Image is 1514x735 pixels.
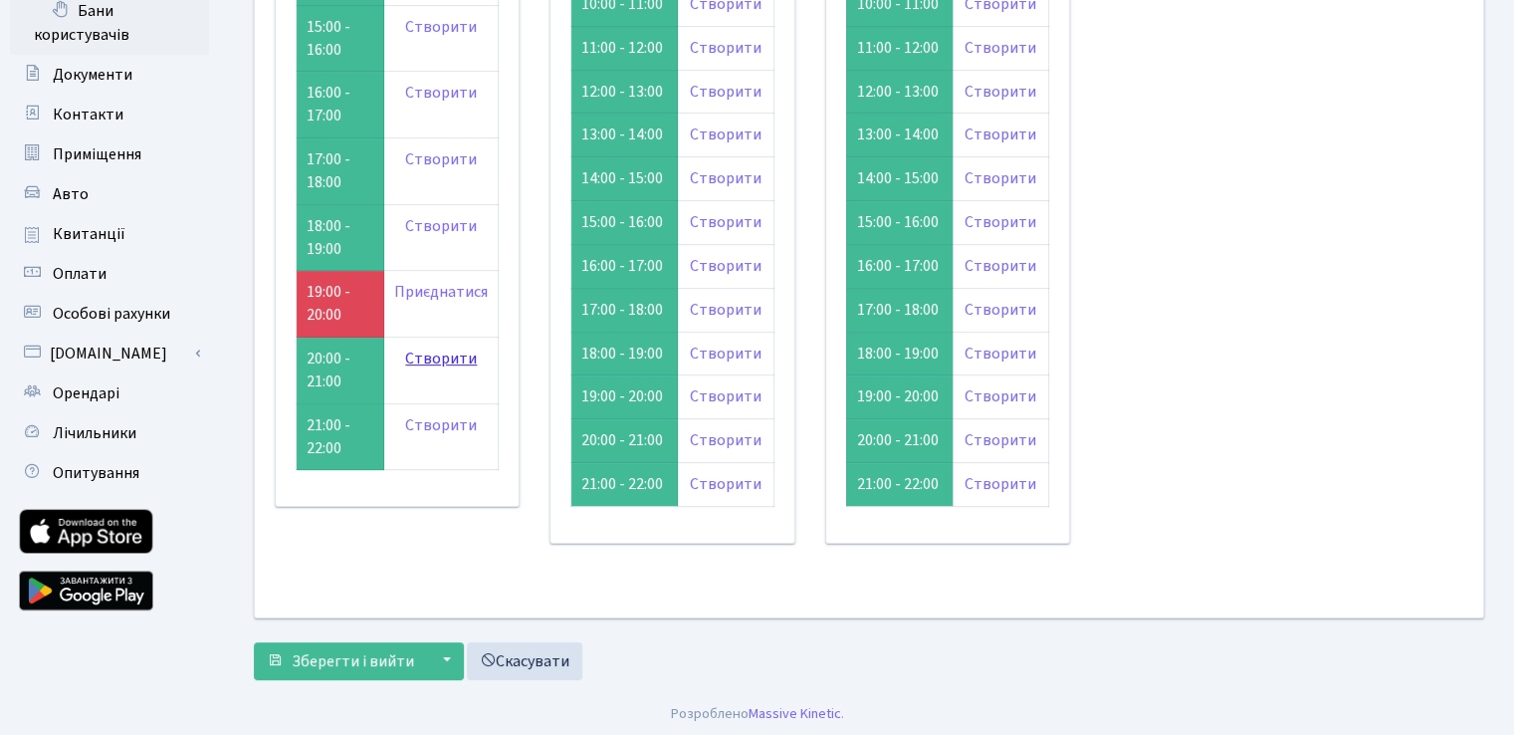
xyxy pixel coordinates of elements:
span: Документи [53,64,132,86]
a: Створити [965,123,1036,145]
span: Оплати [53,263,107,285]
a: Створити [690,211,761,233]
td: 18:00 - 19:00 [571,332,678,375]
div: Розроблено . [671,703,844,725]
a: 19:00 - 20:00 [307,281,350,326]
span: Опитування [53,462,139,484]
a: Створити [965,211,1036,233]
td: 17:00 - 18:00 [846,288,953,332]
a: Оплати [10,254,209,294]
a: Створити [690,343,761,365]
td: 16:00 - 17:00 [571,244,678,288]
a: Створити [965,255,1036,277]
a: Створити [965,429,1036,451]
td: 18:00 - 19:00 [297,204,384,271]
span: Квитанції [53,223,125,245]
a: Документи [10,55,209,95]
a: Створити [965,81,1036,103]
a: Створити [965,385,1036,407]
a: Створити [965,343,1036,365]
td: 17:00 - 18:00 [297,138,384,205]
a: Створити [965,299,1036,321]
td: 12:00 - 13:00 [571,70,678,114]
span: Зберегти і вийти [292,650,414,672]
td: 15:00 - 16:00 [846,201,953,245]
td: 11:00 - 12:00 [846,26,953,70]
a: Контакти [10,95,209,134]
a: Створити [690,167,761,189]
a: Опитування [10,453,209,493]
a: Створити [690,385,761,407]
span: Лічильники [53,422,136,444]
td: 15:00 - 16:00 [571,201,678,245]
td: 21:00 - 22:00 [846,463,953,507]
td: 21:00 - 22:00 [297,403,384,470]
td: 19:00 - 20:00 [571,375,678,419]
td: 20:00 - 21:00 [297,338,384,404]
span: Авто [53,183,89,205]
td: 13:00 - 14:00 [846,114,953,157]
a: Massive Kinetic [749,703,841,724]
span: Особові рахунки [53,303,170,325]
td: 18:00 - 19:00 [846,332,953,375]
td: 17:00 - 18:00 [571,288,678,332]
a: Створити [405,16,477,38]
a: Авто [10,174,209,214]
a: Створити [405,82,477,104]
td: 16:00 - 17:00 [846,244,953,288]
td: 19:00 - 20:00 [846,375,953,419]
button: Зберегти і вийти [254,642,427,680]
a: Приєднатися [394,281,488,303]
a: Особові рахунки [10,294,209,334]
span: Орендарі [53,382,119,404]
a: Створити [690,81,761,103]
td: 14:00 - 15:00 [846,157,953,201]
td: 11:00 - 12:00 [571,26,678,70]
a: Орендарі [10,373,209,413]
a: Приміщення [10,134,209,174]
td: 16:00 - 17:00 [297,72,384,138]
a: Квитанції [10,214,209,254]
a: Створити [690,473,761,495]
td: 13:00 - 14:00 [571,114,678,157]
a: Створити [405,348,477,369]
a: Створити [690,123,761,145]
a: Створити [690,255,761,277]
a: Створити [690,37,761,59]
td: 15:00 - 16:00 [297,5,384,72]
a: Створити [965,473,1036,495]
td: 12:00 - 13:00 [846,70,953,114]
td: 20:00 - 21:00 [571,419,678,463]
a: Створити [690,299,761,321]
a: Створити [405,414,477,436]
span: Контакти [53,104,123,125]
a: Створити [405,215,477,237]
a: Скасувати [467,642,582,680]
td: 20:00 - 21:00 [846,419,953,463]
a: Створити [405,148,477,170]
a: Створити [690,429,761,451]
a: [DOMAIN_NAME] [10,334,209,373]
a: Лічильники [10,413,209,453]
span: Приміщення [53,143,141,165]
a: Створити [965,167,1036,189]
td: 14:00 - 15:00 [571,157,678,201]
a: Створити [965,37,1036,59]
td: 21:00 - 22:00 [571,463,678,507]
